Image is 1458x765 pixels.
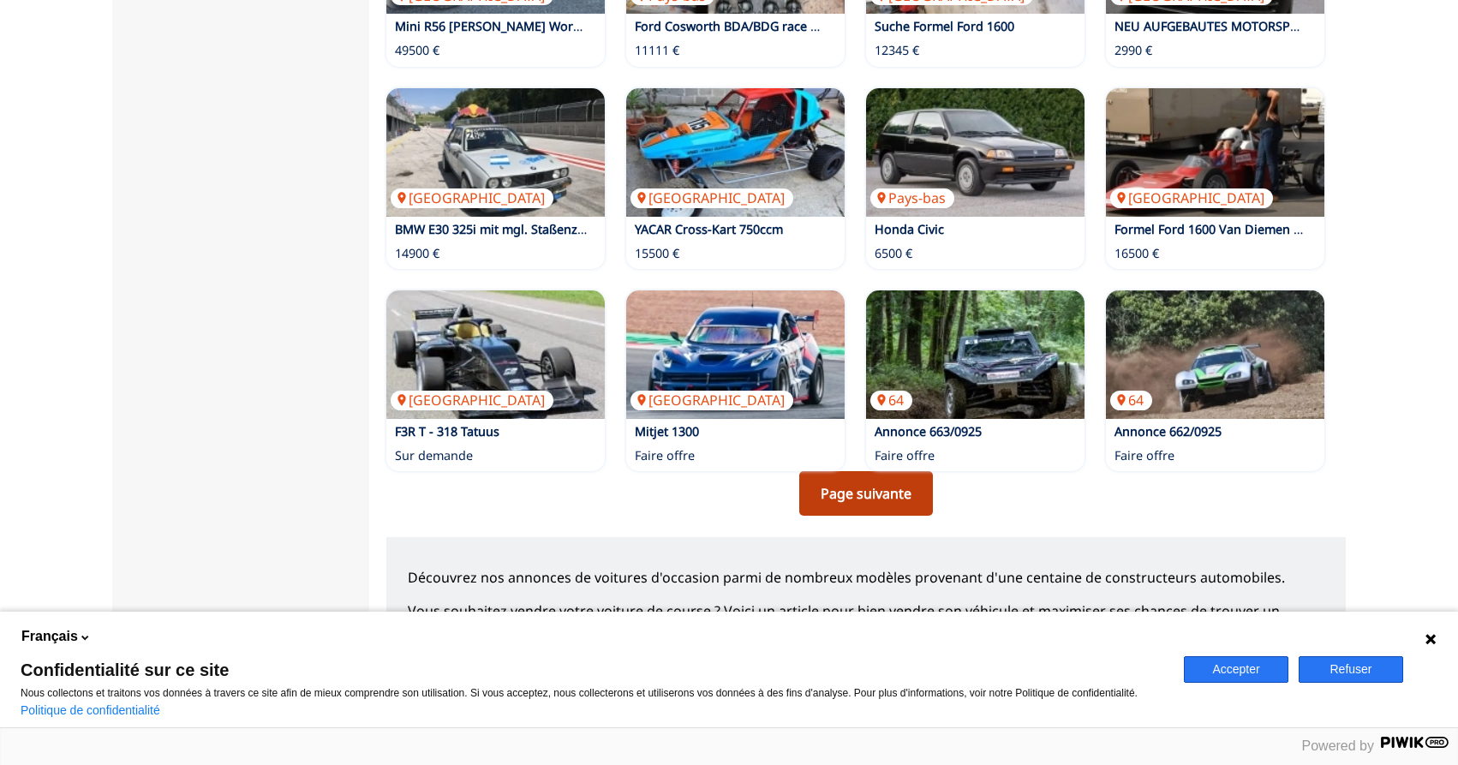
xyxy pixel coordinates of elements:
p: 6500 € [875,245,912,262]
p: 11111 € [635,42,679,59]
a: F3R T - 318 Tatuus [395,423,499,439]
a: F3R T - 318 Tatuus[GEOGRAPHIC_DATA] [386,290,605,419]
a: NEU AUFGEBAUTES MOTORSPORTFAHRZEUG :-) [1114,18,1391,34]
p: 14900 € [395,245,439,262]
p: 2990 € [1114,42,1152,59]
p: Faire offre [875,447,935,464]
p: Sur demande [395,447,473,464]
a: YACAR Cross-Kart 750ccm [635,221,783,237]
a: Annonce 663/092564 [866,290,1085,419]
p: [GEOGRAPHIC_DATA] [391,188,553,207]
a: Annonce 663/0925 [875,423,982,439]
a: Ford Cosworth BDA/BDG race parts [635,18,840,34]
a: Mitjet 1300 [635,423,699,439]
a: Honda Civic [875,221,944,237]
a: Page suivante [799,471,933,516]
img: F3R T - 318 Tatuus [386,290,605,419]
a: Annonce 662/0925 [1114,423,1222,439]
p: Faire offre [635,447,695,464]
p: 16500 € [1114,245,1159,262]
img: BMW E30 325i mit mgl. Staßenzl., VFL rostfrei [386,88,605,217]
p: Pays-bas [870,188,954,207]
a: BMW E30 325i mit mgl. Staßenzl., VFL rostfrei[GEOGRAPHIC_DATA] [386,88,605,217]
img: Annonce 663/0925 [866,290,1085,419]
a: Formel Ford 1600 Van Diemen 1973 [1114,221,1321,237]
p: [GEOGRAPHIC_DATA] [630,188,793,207]
img: Formel Ford 1600 Van Diemen 1973 [1106,88,1324,217]
img: Annonce 662/0925 [1106,290,1324,419]
a: Annonce 662/092564 [1106,290,1324,419]
img: YACAR Cross-Kart 750ccm [626,88,845,217]
span: Français [21,627,78,646]
a: Mitjet 1300[GEOGRAPHIC_DATA] [626,290,845,419]
p: Découvrez nos annonces de voitures d'occasion parmi de nombreux modèles provenant d'une centaine ... [408,568,1324,587]
p: 15500 € [635,245,679,262]
span: Powered by [1302,738,1375,753]
img: Mitjet 1300 [626,290,845,419]
span: Confidentialité sur ce site [21,661,1163,678]
a: BMW E30 325i mit mgl. Staßenzl., VFL rostfrei [395,221,658,237]
p: 64 [1110,391,1152,409]
button: Accepter [1184,656,1288,683]
p: 64 [870,391,912,409]
p: Vous souhaitez vendre votre voiture de course ? Voici un article pour bien vendre son véhicule et... [408,601,1324,640]
a: Suche Formel Ford 1600 [875,18,1014,34]
a: YACAR Cross-Kart 750ccm[GEOGRAPHIC_DATA] [626,88,845,217]
p: Faire offre [1114,447,1174,464]
a: Politique de confidentialité [21,703,160,717]
button: Refuser [1299,656,1403,683]
p: Nous collectons et traitons vos données à travers ce site afin de mieux comprendre son utilisatio... [21,687,1163,699]
img: Honda Civic [866,88,1085,217]
a: Honda CivicPays-bas [866,88,1085,217]
p: 49500 € [395,42,439,59]
a: Mini R56 [PERSON_NAME] Works „Schirra Motoring“ [395,18,698,34]
a: Formel Ford 1600 Van Diemen 1973[GEOGRAPHIC_DATA] [1106,88,1324,217]
p: 12345 € [875,42,919,59]
p: [GEOGRAPHIC_DATA] [630,391,793,409]
p: [GEOGRAPHIC_DATA] [391,391,553,409]
p: [GEOGRAPHIC_DATA] [1110,188,1273,207]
